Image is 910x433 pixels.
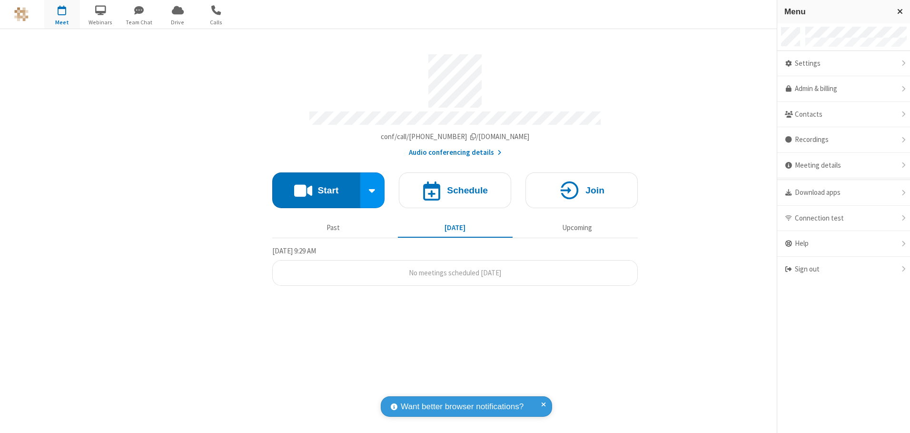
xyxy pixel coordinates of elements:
div: Recordings [777,127,910,153]
span: Calls [198,18,234,27]
button: Start [272,172,360,208]
a: Admin & billing [777,76,910,102]
span: Want better browser notifications? [401,401,524,413]
div: Meeting details [777,153,910,179]
span: [DATE] 9:29 AM [272,246,316,255]
button: Schedule [399,172,511,208]
span: Copy my meeting room link [381,132,530,141]
button: Audio conferencing details [409,147,502,158]
button: [DATE] [398,219,513,237]
h4: Start [317,186,338,195]
h4: Join [585,186,604,195]
div: Start conference options [360,172,385,208]
div: Help [777,231,910,257]
button: Past [276,219,391,237]
div: Sign out [777,257,910,282]
div: Connection test [777,206,910,232]
h4: Schedule [447,186,488,195]
span: Meet [44,18,80,27]
span: Webinars [83,18,119,27]
span: Drive [160,18,196,27]
button: Copy my meeting room linkCopy my meeting room link [381,131,530,142]
div: Contacts [777,102,910,128]
span: Team Chat [121,18,157,27]
div: Settings [777,51,910,77]
button: Upcoming [520,219,634,237]
h3: Menu [784,7,889,16]
img: QA Selenium DO NOT DELETE OR CHANGE [14,7,29,21]
span: No meetings scheduled [DATE] [409,268,501,277]
button: Join [525,172,638,208]
section: Account details [272,47,638,158]
section: Today's Meetings [272,245,638,286]
div: Download apps [777,180,910,206]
